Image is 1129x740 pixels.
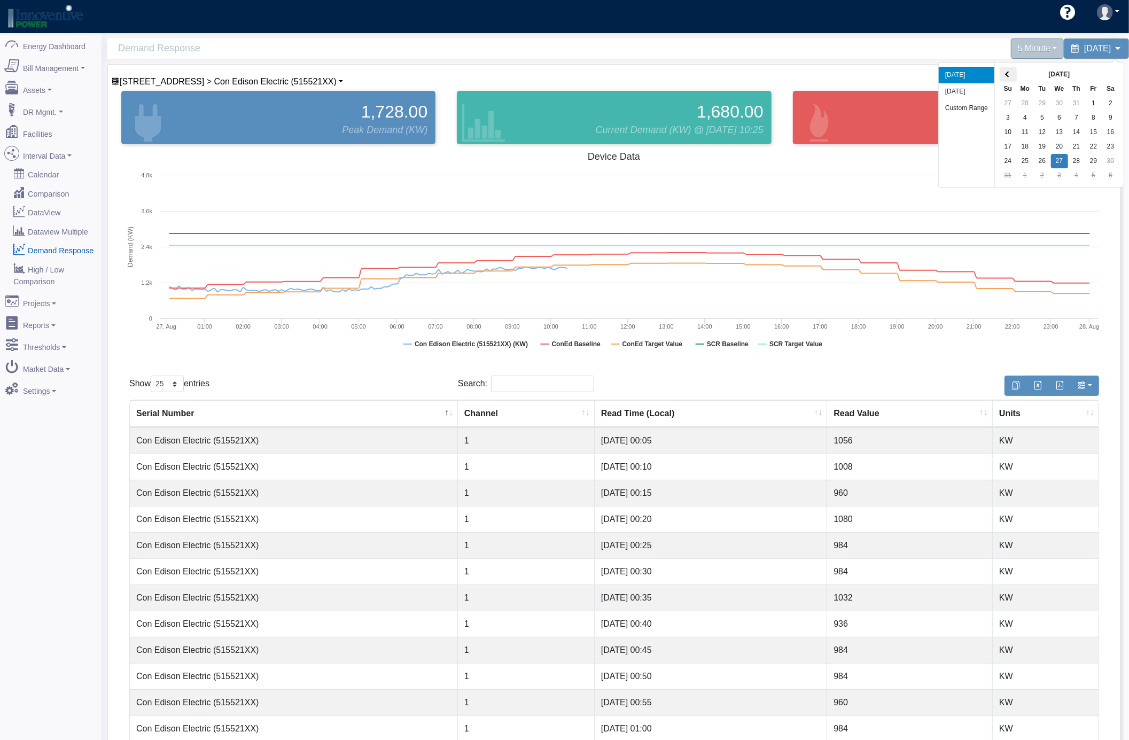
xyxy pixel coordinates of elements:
td: 22 [1085,139,1102,154]
td: 8 [1085,111,1102,125]
tspan: Device Data [588,151,641,162]
th: Su [1000,82,1017,96]
td: 4 [1068,168,1085,183]
td: [DATE] 00:20 [595,506,828,532]
td: 21 [1068,139,1085,154]
td: 936 [827,611,993,637]
text: 05:00 [351,323,366,330]
td: 960 [827,689,993,715]
text: 0 [149,315,152,322]
th: Mo [1017,82,1034,96]
li: [DATE] [939,83,994,100]
td: 1 [458,427,595,454]
td: 1 [458,506,595,532]
td: 1 [458,454,595,480]
td: 1008 [827,454,993,480]
td: 26 [1034,154,1051,168]
text: 03:00 [274,323,289,330]
td: 984 [827,637,993,663]
td: 27 [1051,154,1068,168]
td: 984 [827,663,993,689]
td: [DATE] 00:55 [595,689,828,715]
td: 28 [1068,154,1085,168]
text: 11:00 [582,323,597,330]
td: [DATE] 00:30 [595,558,828,585]
td: 1 [458,480,595,506]
text: 20:00 [928,323,943,330]
td: 30 [1102,154,1119,168]
th: Channel : activate to sort column ascending [458,400,595,427]
td: Con Edison Electric (515521XX) [130,480,458,506]
td: [DATE] 00:40 [595,611,828,637]
text: 04:00 [313,323,328,330]
td: 18 [1017,139,1034,154]
td: 2 [1102,96,1119,111]
text: 22:00 [1005,323,1020,330]
text: 21:00 [967,323,982,330]
img: user-3.svg [1097,4,1113,20]
td: Con Edison Electric (515521XX) [130,585,458,611]
text: 2.4k [141,244,152,250]
button: Copy to clipboard [1005,376,1027,396]
td: 31 [1000,168,1017,183]
th: We [1051,82,1068,96]
td: 7 [1068,111,1085,125]
input: Search: [491,376,594,392]
td: 30 [1051,96,1068,111]
td: 14 [1068,125,1085,139]
text: 09:00 [505,323,520,330]
span: 1,728.00 [361,99,428,124]
td: [DATE] 00:05 [595,427,828,454]
button: Show/Hide Columns [1070,376,1099,396]
text: 15:00 [736,323,751,330]
th: Read Time (Local) : activate to sort column ascending [595,400,828,427]
tspan: SCR Target Value [769,340,822,348]
td: 20 [1051,139,1068,154]
td: KW [993,637,1099,663]
th: Units : activate to sort column ascending [993,400,1099,427]
td: Con Edison Electric (515521XX) [130,558,458,585]
td: [DATE] 00:10 [595,454,828,480]
td: KW [993,454,1099,480]
td: 984 [827,532,993,558]
text: 18:00 [851,323,866,330]
td: 12 [1034,125,1051,139]
td: KW [993,689,1099,715]
td: KW [993,427,1099,454]
text: 13:00 [659,323,674,330]
td: 11 [1017,125,1034,139]
td: KW [993,558,1099,585]
td: 10 [1000,125,1017,139]
td: 1 [1085,96,1102,111]
td: 5 [1085,168,1102,183]
button: Generate PDF [1048,376,1071,396]
text: 08:00 [466,323,481,330]
tspan: SCR Baseline [707,340,749,348]
td: Con Edison Electric (515521XX) [130,427,458,454]
td: 1 [458,663,595,689]
tspan: 28. Aug [1079,323,1099,330]
td: 3 [1000,111,1017,125]
td: 4 [1017,111,1034,125]
td: 16 [1102,125,1119,139]
td: 6 [1051,111,1068,125]
td: 28 [1017,96,1034,111]
td: 3 [1051,168,1068,183]
td: 23 [1102,139,1119,154]
text: 3.6k [141,208,152,214]
td: [DATE] 00:25 [595,532,828,558]
td: 15 [1085,125,1102,139]
td: 1080 [827,506,993,532]
tspan: ConEd Target Value [622,340,683,348]
label: Search: [458,376,594,392]
td: 31 [1068,96,1085,111]
text: 10:00 [543,323,558,330]
td: Con Edison Electric (515521XX) [130,663,458,689]
td: 13 [1051,125,1068,139]
td: KW [993,480,1099,506]
li: Custom Range [939,100,994,116]
text: 19:00 [890,323,905,330]
td: 1 [458,611,595,637]
td: 27 [1000,96,1017,111]
td: 17 [1000,139,1017,154]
